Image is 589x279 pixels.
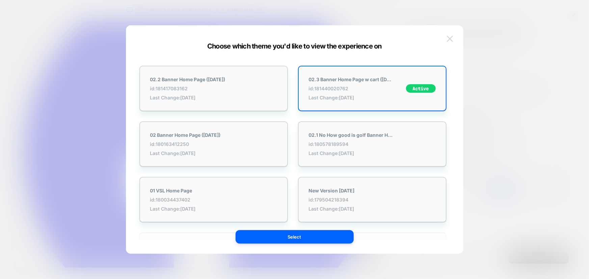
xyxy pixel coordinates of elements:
[309,76,393,82] strong: 02.3 Banner Home Page w cart ([DATE])
[309,197,355,203] span: id: 179504218394
[309,188,355,193] strong: New Version [DATE]
[150,188,196,193] strong: 01 VSL Home Page
[309,206,355,212] span: Last Change: [DATE]
[309,95,393,100] span: Last Change: [DATE]
[309,86,393,91] span: id: 181440020762
[150,150,221,156] span: Last Change: [DATE]
[126,42,463,50] div: Choose which theme you'd like to view the experience on
[150,132,221,138] strong: 02 Banner Home Page ([DATE])
[309,141,393,147] span: id: 180578189594
[150,206,196,212] span: Last Change: [DATE]
[309,150,393,156] span: Last Change: [DATE]
[150,76,225,82] strong: 02.2 Banner Home Page ([DATE])
[309,132,393,138] strong: 02.1 No How good is golf Banner Home Page
[150,141,221,147] span: id: 180163412250
[150,95,225,100] span: Last Change: [DATE]
[236,230,354,244] button: Select
[150,86,225,91] span: id: 181417083162
[150,197,196,203] span: id: 180034437402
